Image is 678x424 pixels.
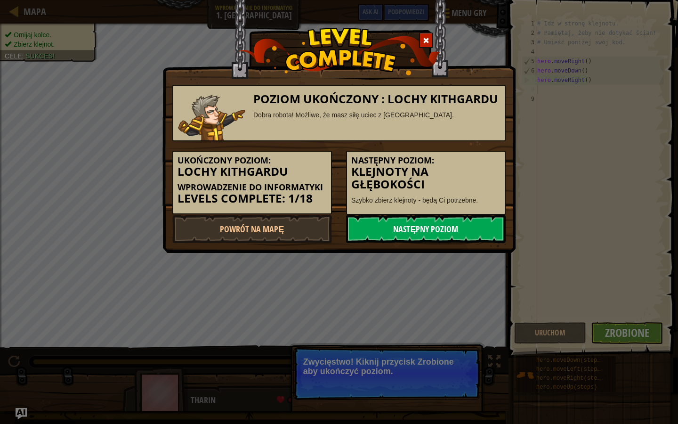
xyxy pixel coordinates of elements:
[253,110,500,120] div: Dobra robota! Możliwe, że masz siłę uciec z [GEOGRAPHIC_DATA].
[178,192,327,205] h3: Levels Complete: 1/18
[351,165,500,191] h3: Klejnoty na głębokości
[178,165,327,178] h3: Lochy Kithgardu
[346,215,506,243] a: Następny poziom
[351,156,500,165] h5: Następny poziom:
[172,215,332,243] a: Powrót na Mapę
[253,93,500,106] h3: Poziom ukończony : Lochy Kithgardu
[178,156,327,165] h5: Ukończony poziom:
[351,196,500,205] p: Szybko zbierz klejnoty - będą Ci potrzebne.
[178,95,246,140] img: knight.png
[178,183,327,192] h5: Wprowadzenie do Informatyki
[238,28,440,75] img: level_complete.png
